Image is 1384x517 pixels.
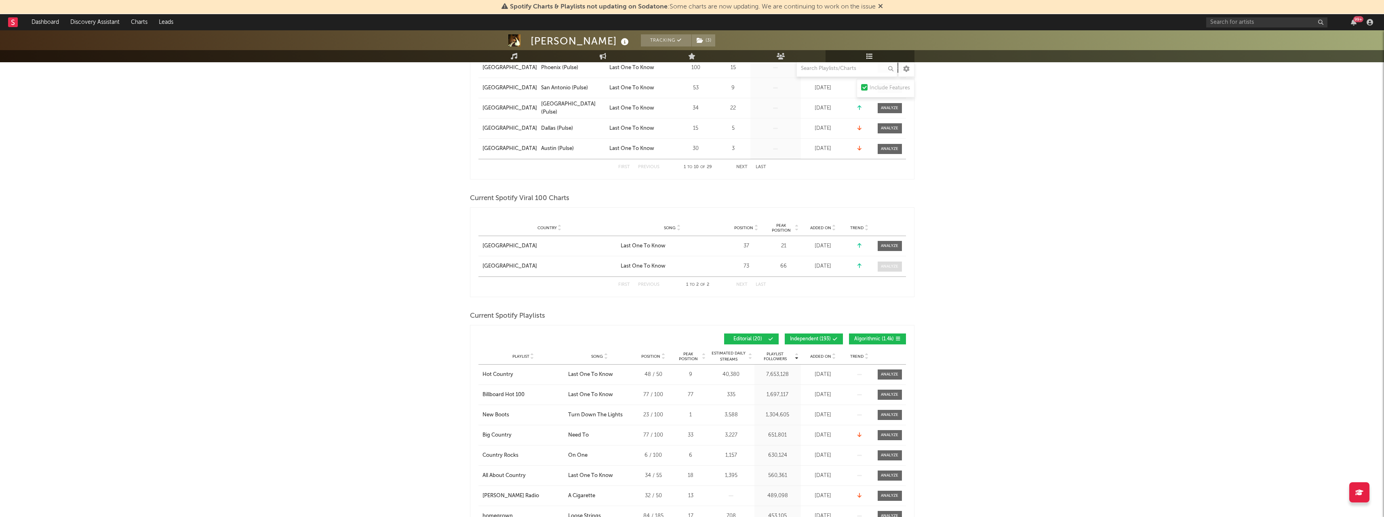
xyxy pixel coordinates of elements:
[609,64,654,72] div: Last One To Know
[618,283,630,287] button: First
[803,371,843,379] div: [DATE]
[756,165,766,169] button: Last
[756,492,799,500] div: 489,098
[482,492,539,500] div: [PERSON_NAME] Radio
[676,472,706,480] div: 18
[736,165,748,169] button: Next
[482,262,617,270] a: [GEOGRAPHIC_DATA]
[482,472,526,480] div: All About Country
[641,34,691,46] button: Tracking
[482,262,537,270] div: [GEOGRAPHIC_DATA]
[803,452,843,460] div: [DATE]
[65,14,125,30] a: Discovery Assistant
[482,452,564,460] a: Country Rocks
[850,226,864,230] span: Trend
[482,431,512,439] div: Big Country
[568,431,589,439] div: Need To
[541,145,574,153] div: Austin (Pulse)
[790,337,831,342] span: Independent ( 193 )
[568,452,588,460] div: On One
[541,145,605,153] a: Austin (Pulse)
[678,145,714,153] div: 30
[803,84,843,92] div: [DATE]
[635,431,672,439] div: 77 / 100
[678,125,714,133] div: 15
[692,34,715,46] button: (3)
[482,391,525,399] div: Billboard Hot 100
[810,226,831,230] span: Added On
[482,125,537,133] a: [GEOGRAPHIC_DATA]
[635,472,672,480] div: 34 / 55
[510,4,668,10] span: Spotify Charts & Playlists not updating on Sodatone
[678,104,714,112] div: 34
[756,371,799,379] div: 7,653,128
[26,14,65,30] a: Dashboard
[635,452,672,460] div: 6 / 100
[638,165,659,169] button: Previous
[482,371,564,379] a: Hot Country
[676,280,720,290] div: 1 2 2
[482,145,537,153] a: [GEOGRAPHIC_DATA]
[153,14,179,30] a: Leads
[756,431,799,439] div: 651,801
[803,125,843,133] div: [DATE]
[756,472,799,480] div: 560,361
[531,34,631,48] div: [PERSON_NAME]
[482,104,537,112] a: [GEOGRAPHIC_DATA]
[769,242,799,250] div: 21
[482,64,537,72] div: [GEOGRAPHIC_DATA]
[718,84,748,92] div: 9
[769,262,799,270] div: 66
[664,226,676,230] span: Song
[541,125,573,133] div: Dallas (Pulse)
[641,354,660,359] span: Position
[638,283,659,287] button: Previous
[470,311,545,321] span: Current Spotify Playlists
[718,145,748,153] div: 3
[676,352,701,361] span: Peak Position
[710,371,752,379] div: 40,380
[796,61,897,77] input: Search Playlists/Charts
[635,391,672,399] div: 77 / 100
[678,84,714,92] div: 53
[803,411,843,419] div: [DATE]
[850,354,864,359] span: Trend
[621,262,666,270] div: Last One To Know
[691,34,716,46] span: ( 3 )
[676,431,706,439] div: 33
[690,283,695,287] span: to
[618,165,630,169] button: First
[710,411,752,419] div: 3,588
[729,337,767,342] span: Editorial ( 20 )
[541,84,605,92] a: San Antonio (Pulse)
[710,391,752,399] div: 335
[482,411,509,419] div: New Boots
[1206,17,1327,27] input: Search for artists
[1351,19,1357,25] button: 99+
[541,84,588,92] div: San Antonio (Pulse)
[710,350,748,363] span: Estimated Daily Streams
[728,262,765,270] div: 73
[710,452,752,460] div: 1,157
[756,391,799,399] div: 1,697,117
[621,242,724,250] a: Last One To Know
[568,472,613,480] div: Last One To Know
[482,472,564,480] a: All About Country
[676,492,706,500] div: 13
[541,64,578,72] div: Phoenix (Pulse)
[609,145,674,153] a: Last One To Know
[687,165,692,169] span: to
[482,492,564,500] a: [PERSON_NAME] Radio
[512,354,529,359] span: Playlist
[609,104,654,112] div: Last One To Know
[482,452,518,460] div: Country Rocks
[541,100,605,116] a: [GEOGRAPHIC_DATA] (Pulse)
[854,337,894,342] span: Algorithmic ( 1.4k )
[718,125,748,133] div: 5
[568,411,623,419] div: Turn Down The Lights
[609,84,654,92] div: Last One To Know
[568,492,595,500] div: A Cigarette
[803,242,843,250] div: [DATE]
